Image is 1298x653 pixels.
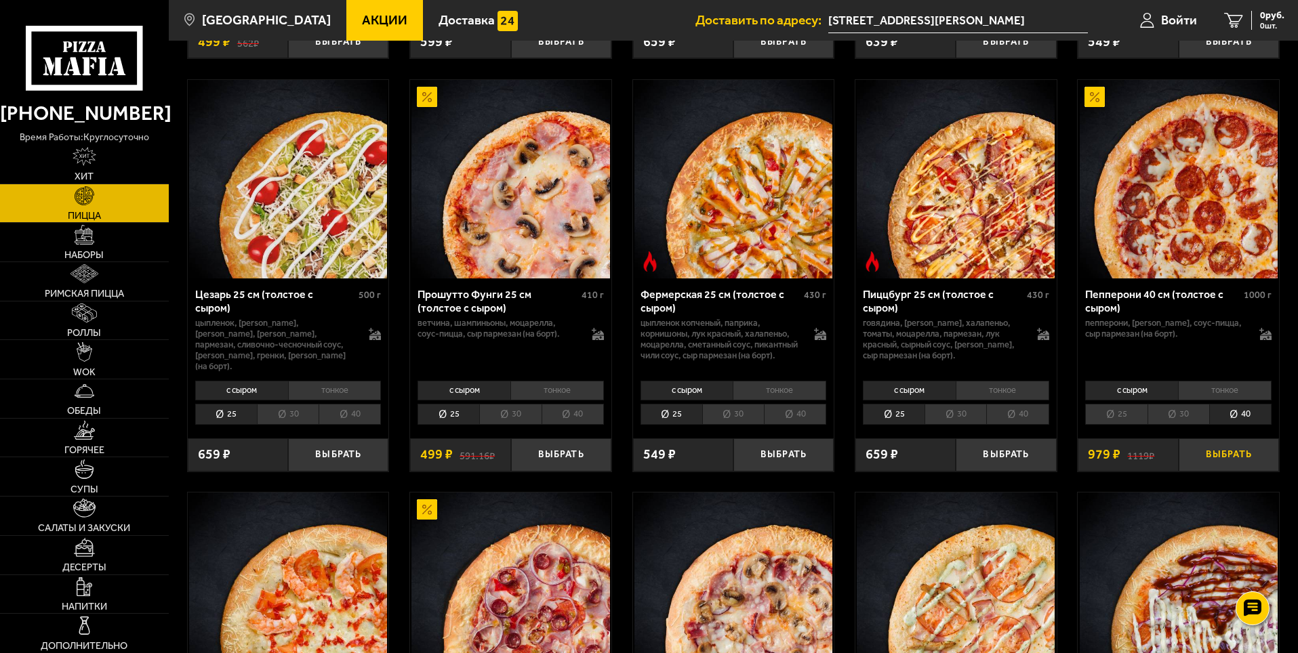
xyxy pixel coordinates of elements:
[1209,404,1272,425] li: 40
[733,26,834,59] button: Выбрать
[195,381,288,400] li: с сыром
[862,251,883,272] img: Острое блюдо
[1080,80,1278,278] img: Пепперони 40 см (толстое с сыром)
[1085,318,1246,339] p: пепперони, [PERSON_NAME], соус-пицца, сыр пармезан (на борт).
[733,381,826,400] li: тонкое
[418,288,578,314] div: Прошутто Фунги 25 см (толстое с сыром)
[1088,35,1120,49] span: 549 ₽
[1027,289,1049,301] span: 430 г
[439,14,495,26] span: Доставка
[288,381,382,400] li: тонкое
[1179,438,1279,471] button: Выбрать
[188,80,389,278] a: Цезарь 25 см (толстое с сыром)
[1244,289,1272,301] span: 1000 г
[1085,404,1147,425] li: 25
[70,484,98,494] span: Супы
[1085,288,1240,314] div: Пепперони 40 см (толстое с сыром)
[41,641,127,650] span: Дополнительно
[67,406,101,415] span: Обеды
[1260,22,1284,30] span: 0 шт.
[542,404,604,425] li: 40
[633,80,834,278] a: Острое блюдоФермерская 25 см (толстое с сыром)
[362,14,407,26] span: Акции
[417,499,437,520] img: Акционный
[359,289,381,301] span: 500 г
[510,381,604,400] li: тонкое
[64,250,104,259] span: Наборы
[67,328,101,337] span: Роллы
[863,318,1023,361] p: говядина, [PERSON_NAME], халапеньо, томаты, моцарелла, пармезан, лук красный, сырный соус, [PERSO...
[198,448,230,461] span: 659 ₽
[866,448,898,461] span: 659 ₽
[986,404,1049,425] li: 40
[195,318,356,372] p: цыпленок, [PERSON_NAME], [PERSON_NAME], [PERSON_NAME], пармезан, сливочно-чесночный соус, [PERSON...
[257,404,319,425] li: 30
[38,523,130,532] span: Салаты и закуски
[62,602,107,611] span: Напитки
[956,26,1056,59] button: Выбрать
[1179,26,1279,59] button: Выбрать
[410,80,611,278] a: АкционныйПрошутто Фунги 25 см (толстое с сыром)
[641,404,702,425] li: 25
[420,448,453,461] span: 499 ₽
[956,438,1056,471] button: Выбрать
[582,289,604,301] span: 410 г
[68,211,101,220] span: Пицца
[511,438,611,471] button: Выбрать
[498,11,518,31] img: 15daf4d41897b9f0e9f617042186c801.svg
[641,318,801,361] p: цыпленок копченый, паприка, корнишоны, лук красный, халапеньо, моцарелла, сметанный соус, пикантн...
[1148,404,1209,425] li: 30
[73,367,96,377] span: WOK
[1127,448,1154,461] s: 1119 ₽
[45,289,124,298] span: Римская пицца
[828,8,1088,33] input: Ваш адрес доставки
[863,381,956,400] li: с сыром
[418,381,510,400] li: с сыром
[857,80,1055,278] img: Пиццбург 25 см (толстое с сыром)
[641,288,801,314] div: Фермерская 25 см (толстое с сыром)
[1161,14,1197,26] span: Войти
[1088,448,1120,461] span: 979 ₽
[804,289,826,301] span: 430 г
[641,381,733,400] li: с сыром
[863,404,925,425] li: 25
[64,445,104,455] span: Горячее
[288,438,388,471] button: Выбрать
[855,80,1057,278] a: Острое блюдоПиццбург 25 см (толстое с сыром)
[418,318,578,339] p: ветчина, шампиньоны, моцарелла, соус-пицца, сыр пармезан (на борт).
[640,251,660,272] img: Острое блюдо
[420,35,453,49] span: 599 ₽
[634,80,832,278] img: Фермерская 25 см (толстое с сыром)
[417,87,437,107] img: Акционный
[511,26,611,59] button: Выбрать
[1178,381,1272,400] li: тонкое
[319,404,381,425] li: 40
[643,448,676,461] span: 549 ₽
[411,80,609,278] img: Прошутто Фунги 25 см (толстое с сыром)
[198,35,230,49] span: 499 ₽
[237,35,259,49] s: 562 ₽
[479,404,541,425] li: 30
[1085,381,1178,400] li: с сыром
[695,14,828,26] span: Доставить по адресу:
[1084,87,1105,107] img: Акционный
[418,404,479,425] li: 25
[62,562,106,572] span: Десерты
[1078,80,1279,278] a: АкционныйПепперони 40 см (толстое с сыром)
[863,288,1023,314] div: Пиццбург 25 см (толстое с сыром)
[956,381,1049,400] li: тонкое
[202,14,331,26] span: [GEOGRAPHIC_DATA]
[764,404,826,425] li: 40
[643,35,676,49] span: 659 ₽
[195,288,356,314] div: Цезарь 25 см (толстое с сыром)
[733,438,834,471] button: Выбрать
[702,404,764,425] li: 30
[460,448,495,461] s: 591.16 ₽
[195,404,257,425] li: 25
[1260,11,1284,20] span: 0 руб.
[866,35,898,49] span: 639 ₽
[75,171,94,181] span: Хит
[189,80,387,278] img: Цезарь 25 см (толстое с сыром)
[288,26,388,59] button: Выбрать
[925,404,986,425] li: 30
